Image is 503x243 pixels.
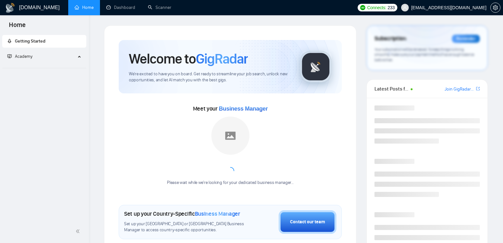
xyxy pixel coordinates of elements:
[7,39,12,43] span: rocket
[279,210,336,234] button: Contact our team
[300,51,332,83] img: gigradar-logo.png
[374,47,474,62] span: Your subscription will be renewed. To keep things running smoothly, make sure your payment method...
[374,33,406,44] span: Subscription
[148,5,171,10] a: searchScanner
[490,3,500,13] button: setting
[476,86,480,92] a: export
[211,117,249,155] img: placeholder.png
[445,86,475,93] a: Join GigRadar Slack Community
[129,50,248,67] h1: Welcome to
[403,5,407,10] span: user
[124,210,240,217] h1: Set up your Country-Specific
[129,71,290,83] span: We're excited to have you on board. Get ready to streamline your job search, unlock new opportuni...
[225,166,235,176] span: loading
[196,50,248,67] span: GigRadar
[7,54,12,58] span: fund-projection-screen
[360,5,365,10] img: upwork-logo.png
[7,54,32,59] span: Academy
[124,221,247,233] span: Set up your [GEOGRAPHIC_DATA] or [GEOGRAPHIC_DATA] Business Manager to access country-specific op...
[76,228,82,234] span: double-left
[4,20,31,34] span: Home
[106,5,135,10] a: dashboardDashboard
[452,35,480,43] div: Reminder
[490,5,500,10] a: setting
[195,210,240,217] span: Business Manager
[163,180,297,186] div: Please wait while we're looking for your dedicated business manager...
[219,105,268,112] span: Business Manager
[476,86,480,91] span: export
[367,4,386,11] span: Connects:
[2,65,86,70] li: Academy Homepage
[75,5,94,10] a: homeHome
[15,54,32,59] span: Academy
[5,3,15,13] img: logo
[387,4,394,11] span: 233
[2,35,86,48] li: Getting Started
[15,38,45,44] span: Getting Started
[290,219,325,226] div: Contact our team
[193,105,268,112] span: Meet your
[374,85,409,93] span: Latest Posts from the GigRadar Community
